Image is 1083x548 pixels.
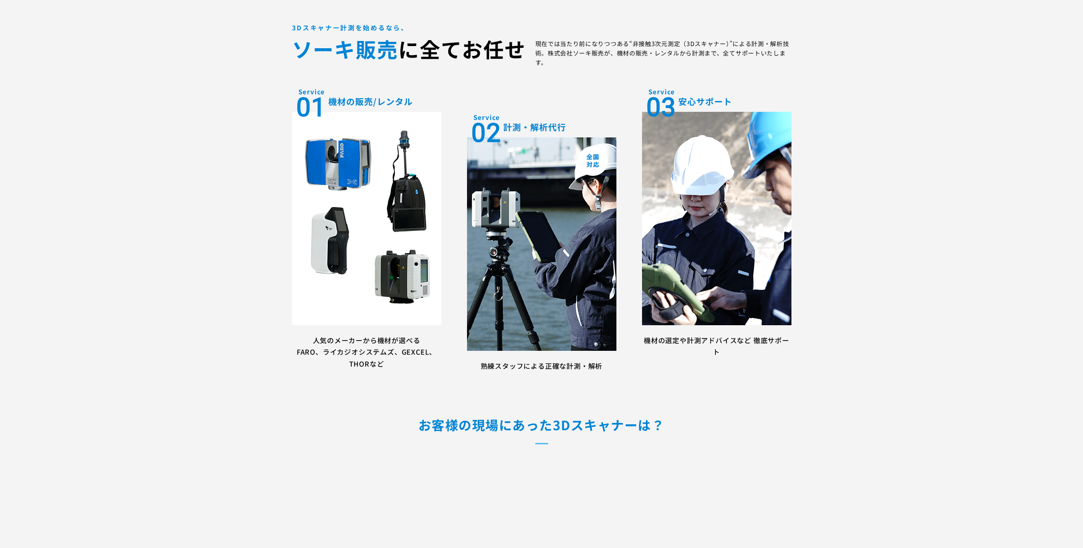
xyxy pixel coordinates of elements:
[535,39,791,67] p: 現在では当たり前になりつつある“⾮接触3次元測定（3Dスキャナー）”による計測・解析技術。株式会社ソーキ販売が、機材の販売・レンタルから計測まで、全てサポートいたします。
[292,414,791,436] h3: お客様の現場にあった 3Dスキャナーは？
[298,88,413,95] span: Service
[292,22,535,73] h2: に全てお任せ
[473,114,566,120] span: Service
[292,335,441,370] p: ⼈気のメーカーから機材が選べる FARO、ライカジオシステムズ、GEXCEL、THORなど
[642,335,791,358] p: 機材の選定や計測アドバイスなど 徹底サポート
[467,360,616,372] p: 熟練スタッフによる正確な計測・解析
[501,120,566,134] span: 計測・解析代行
[292,34,399,64] span: ソーキ販売
[326,95,413,108] span: 機材の販売/レンタル
[471,118,501,148] span: 02
[292,22,535,33] span: 3Dスキャナー計測を始めるなら、
[467,137,616,351] img: 全国対応
[676,95,732,108] span: 安心サポート
[646,92,676,122] span: 03
[648,88,732,95] span: Service
[296,92,326,122] span: 01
